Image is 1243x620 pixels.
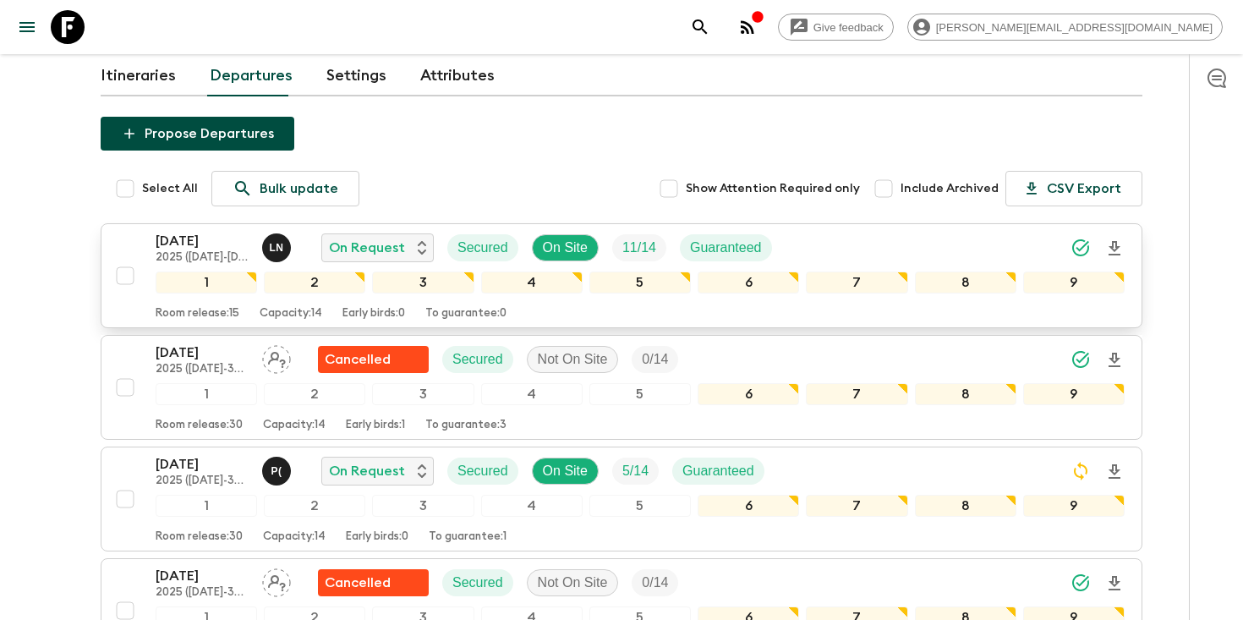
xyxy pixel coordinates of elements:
p: Cancelled [325,573,391,593]
div: 5 [589,383,691,405]
p: Guaranteed [690,238,762,258]
p: 2025 ([DATE]-30 April with Phuket) [156,586,249,600]
p: 0 / 14 [642,349,668,370]
a: Bulk update [211,171,359,206]
span: Give feedback [804,21,893,34]
div: Trip Fill [612,458,659,485]
p: Room release: 30 [156,530,243,544]
div: 5 [589,495,691,517]
div: 9 [1023,272,1125,294]
div: 3 [372,272,474,294]
p: To guarantee: 3 [425,419,507,432]
span: Assign pack leader [262,573,291,587]
div: 1 [156,272,257,294]
p: Secured [457,461,508,481]
span: Include Archived [901,180,999,197]
div: 9 [1023,495,1125,517]
p: Capacity: 14 [263,419,326,432]
button: LN [262,233,294,262]
p: 2025 ([DATE]-[DATE] with [PERSON_NAME]) [156,251,249,265]
button: CSV Export [1005,171,1142,206]
div: Flash Pack cancellation [318,569,429,596]
p: On Request [329,461,405,481]
div: 1 [156,495,257,517]
button: [DATE]2025 ([DATE]-30 April with Phuket)Assign pack leaderFlash Pack cancellationSecuredNot On Si... [101,335,1142,440]
p: Capacity: 14 [260,307,322,321]
p: To guarantee: 1 [429,530,507,544]
p: P ( [271,464,282,478]
p: Not On Site [538,573,608,593]
p: 11 / 14 [622,238,656,258]
p: Room release: 30 [156,419,243,432]
p: 2025 ([DATE]-30 April with Phuket) [156,475,249,488]
div: 7 [806,495,907,517]
span: Select All [142,180,198,197]
p: Early birds: 1 [346,419,405,432]
div: Flash Pack cancellation [318,346,429,373]
div: 3 [372,495,474,517]
button: Propose Departures [101,117,294,151]
div: Secured [447,458,518,485]
p: Secured [452,349,503,370]
div: 2 [264,272,365,294]
p: Secured [457,238,508,258]
div: On Site [532,458,599,485]
svg: Synced Successfully [1071,349,1091,370]
button: menu [10,10,44,44]
span: [PERSON_NAME][EMAIL_ADDRESS][DOMAIN_NAME] [927,21,1222,34]
p: L N [269,241,283,255]
div: Not On Site [527,346,619,373]
p: Guaranteed [682,461,754,481]
p: [DATE] [156,454,249,475]
div: 2 [264,383,365,405]
span: Assign pack leader [262,350,291,364]
div: 8 [915,383,1016,405]
div: Trip Fill [632,346,678,373]
svg: Download Onboarding [1104,462,1125,482]
p: [DATE] [156,343,249,363]
div: On Site [532,234,599,261]
button: [DATE]2025 ([DATE]-30 April with Phuket)Pooky (Thanaphan) KerdyooOn RequestSecuredOn SiteTrip Fil... [101,447,1142,551]
p: On Request [329,238,405,258]
p: Not On Site [538,349,608,370]
button: P( [262,457,294,486]
div: Secured [447,234,518,261]
div: 9 [1023,383,1125,405]
a: Settings [326,56,386,96]
div: 8 [915,495,1016,517]
div: Secured [442,346,513,373]
p: Secured [452,573,503,593]
svg: Sync Required - Changes detected [1071,461,1091,481]
p: [DATE] [156,231,249,251]
svg: Synced Successfully [1071,573,1091,593]
svg: Download Onboarding [1104,573,1125,594]
div: 1 [156,383,257,405]
p: [DATE] [156,566,249,586]
div: 6 [698,495,799,517]
div: 3 [372,383,474,405]
a: Give feedback [778,14,894,41]
span: Show Attention Required only [686,180,860,197]
p: 0 / 14 [642,573,668,593]
div: 5 [589,272,691,294]
div: Trip Fill [632,569,678,596]
p: Cancelled [325,349,391,370]
button: search adventures [683,10,717,44]
div: 6 [698,383,799,405]
button: [DATE]2025 ([DATE]-[DATE] with [PERSON_NAME])Lalidarat NiyomratOn RequestSecuredOn SiteTrip FillG... [101,223,1142,328]
p: Bulk update [260,178,338,199]
svg: Synced Successfully [1071,238,1091,258]
div: 4 [481,272,583,294]
a: Itineraries [101,56,176,96]
div: 7 [806,272,907,294]
div: 8 [915,272,1016,294]
div: 4 [481,383,583,405]
span: Pooky (Thanaphan) Kerdyoo [262,462,294,475]
div: Not On Site [527,569,619,596]
a: Attributes [420,56,495,96]
p: 2025 ([DATE]-30 April with Phuket) [156,363,249,376]
p: 5 / 14 [622,461,649,481]
p: Room release: 15 [156,307,239,321]
svg: Download Onboarding [1104,350,1125,370]
svg: Download Onboarding [1104,239,1125,259]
